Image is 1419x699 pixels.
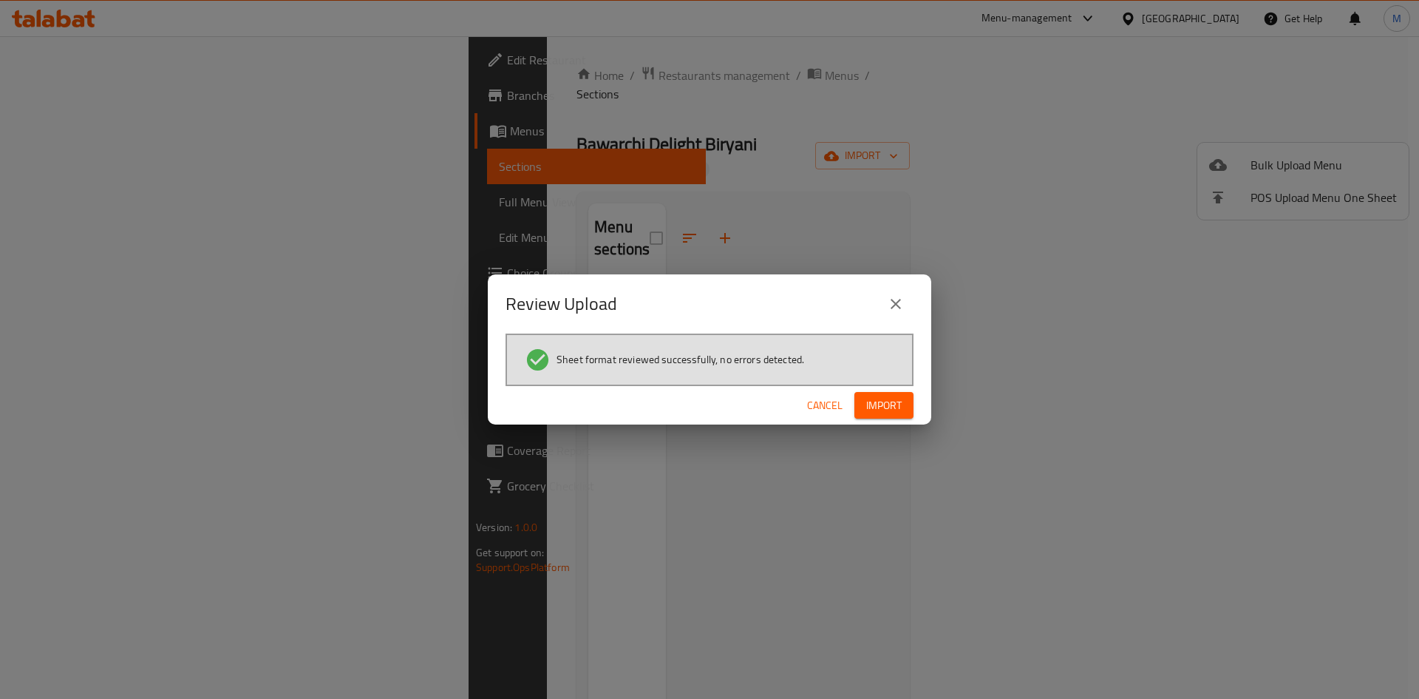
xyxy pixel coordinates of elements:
span: Import [866,396,902,415]
h2: Review Upload [506,292,617,316]
button: close [878,286,913,322]
span: Sheet format reviewed successfully, no errors detected. [557,352,804,367]
button: Import [854,392,913,419]
button: Cancel [801,392,848,419]
span: Cancel [807,396,843,415]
